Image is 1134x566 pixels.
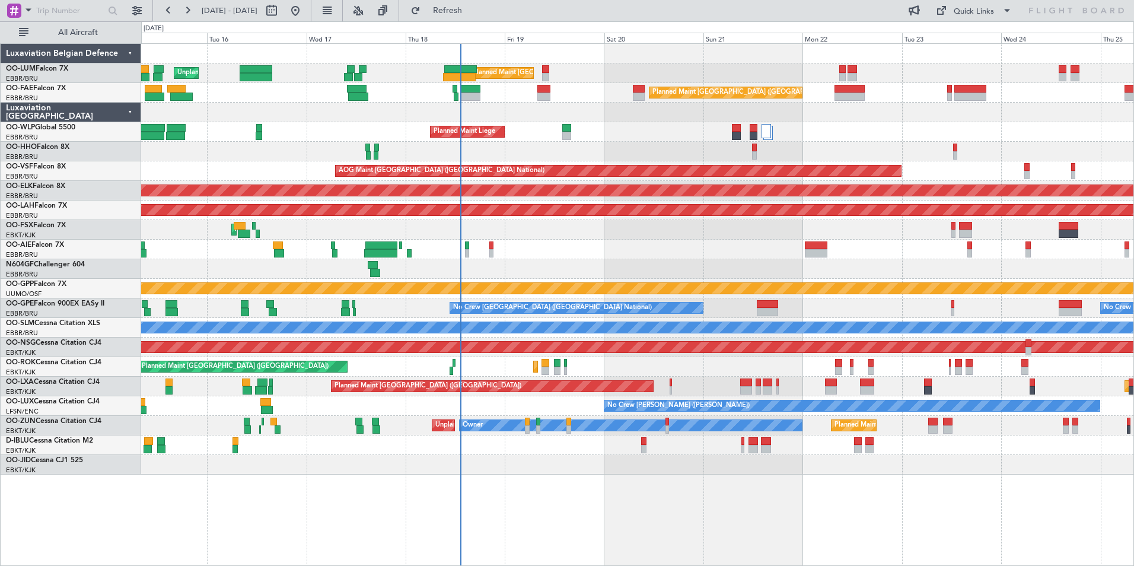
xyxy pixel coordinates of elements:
a: EBBR/BRU [6,250,38,259]
a: UUMO/OSF [6,290,42,298]
a: OO-JIDCessna CJ1 525 [6,457,83,464]
a: OO-ELKFalcon 8X [6,183,65,190]
a: LFSN/ENC [6,407,39,416]
span: D-IBLU [6,437,29,444]
a: OO-LUXCessna Citation CJ4 [6,398,100,405]
a: EBKT/KJK [6,348,36,357]
span: OO-VSF [6,163,33,170]
a: OO-SLMCessna Citation XLS [6,320,100,327]
a: N604GFChallenger 604 [6,261,85,268]
span: OO-LUX [6,398,34,405]
a: OO-LAHFalcon 7X [6,202,67,209]
div: Owner [463,416,483,434]
div: Tue 23 [902,33,1001,43]
span: OO-HHO [6,144,37,151]
a: OO-AIEFalcon 7X [6,241,64,249]
a: EBBR/BRU [6,133,38,142]
a: OO-NSGCessna Citation CJ4 [6,339,101,346]
div: Wed 24 [1001,33,1100,43]
span: OO-ZUN [6,418,36,425]
span: OO-NSG [6,339,36,346]
a: EBKT/KJK [6,387,36,396]
span: N604GF [6,261,34,268]
span: OO-ELK [6,183,33,190]
div: AOG Maint Kortrijk-[GEOGRAPHIC_DATA] [235,221,364,239]
a: OO-GPPFalcon 7X [6,281,66,288]
span: OO-LAH [6,202,34,209]
a: EBBR/BRU [6,270,38,279]
div: Planned Maint [GEOGRAPHIC_DATA] ([GEOGRAPHIC_DATA]) [335,377,521,395]
span: Refresh [423,7,473,15]
a: OO-HHOFalcon 8X [6,144,69,151]
span: OO-FSX [6,222,33,229]
span: All Aircraft [31,28,125,37]
span: OO-JID [6,457,31,464]
div: Thu 18 [406,33,505,43]
div: Planned Maint Kortrijk-[GEOGRAPHIC_DATA] [834,416,973,434]
a: OO-LXACessna Citation CJ4 [6,379,100,386]
a: EBBR/BRU [6,94,38,103]
a: EBKT/KJK [6,446,36,455]
div: Sun 21 [703,33,802,43]
div: Planned Maint [GEOGRAPHIC_DATA] ([GEOGRAPHIC_DATA]) [142,358,329,376]
a: OO-FSXFalcon 7X [6,222,66,229]
span: OO-GPP [6,281,34,288]
div: Sat 20 [604,33,703,43]
a: OO-LUMFalcon 7X [6,65,68,72]
a: EBBR/BRU [6,211,38,220]
a: EBKT/KJK [6,466,36,475]
a: OO-GPEFalcon 900EX EASy II [6,300,104,307]
a: OO-FAEFalcon 7X [6,85,66,92]
div: Planned Maint Kortrijk-[GEOGRAPHIC_DATA] [537,358,675,376]
span: OO-LXA [6,379,34,386]
a: EBBR/BRU [6,152,38,161]
div: Mon 15 [108,33,207,43]
span: OO-SLM [6,320,34,327]
a: OO-ZUNCessna Citation CJ4 [6,418,101,425]
div: [DATE] [144,24,164,34]
a: EBKT/KJK [6,231,36,240]
div: Unplanned Maint [GEOGRAPHIC_DATA] ([GEOGRAPHIC_DATA] National) [177,64,400,82]
a: EBBR/BRU [6,172,38,181]
span: OO-LUM [6,65,36,72]
button: All Aircraft [13,23,129,42]
div: Tue 16 [207,33,306,43]
a: EBBR/BRU [6,329,38,338]
a: EBBR/BRU [6,74,38,83]
div: No Crew [GEOGRAPHIC_DATA] ([GEOGRAPHIC_DATA] National) [453,299,652,317]
button: Quick Links [930,1,1018,20]
a: OO-WLPGlobal 5500 [6,124,75,131]
div: Wed 17 [307,33,406,43]
input: Trip Number [36,2,104,20]
span: OO-GPE [6,300,34,307]
button: Refresh [405,1,476,20]
div: Quick Links [954,6,994,18]
a: OO-VSFFalcon 8X [6,163,66,170]
div: No Crew [PERSON_NAME] ([PERSON_NAME]) [607,397,750,415]
a: OO-ROKCessna Citation CJ4 [6,359,101,366]
a: D-IBLUCessna Citation M2 [6,437,93,444]
span: OO-FAE [6,85,33,92]
div: Fri 19 [505,33,604,43]
div: AOG Maint [GEOGRAPHIC_DATA] ([GEOGRAPHIC_DATA] National) [339,162,544,180]
a: EBBR/BRU [6,309,38,318]
span: [DATE] - [DATE] [202,5,257,16]
div: Planned Maint [GEOGRAPHIC_DATA] ([GEOGRAPHIC_DATA] National) [652,84,867,101]
a: EBBR/BRU [6,192,38,201]
a: EBKT/KJK [6,427,36,435]
span: OO-WLP [6,124,35,131]
div: Unplanned Maint [GEOGRAPHIC_DATA]-[GEOGRAPHIC_DATA] [435,416,627,434]
a: EBKT/KJK [6,368,36,377]
span: OO-ROK [6,359,36,366]
div: Mon 22 [802,33,902,43]
span: OO-AIE [6,241,31,249]
div: Planned Maint Liege [434,123,495,141]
